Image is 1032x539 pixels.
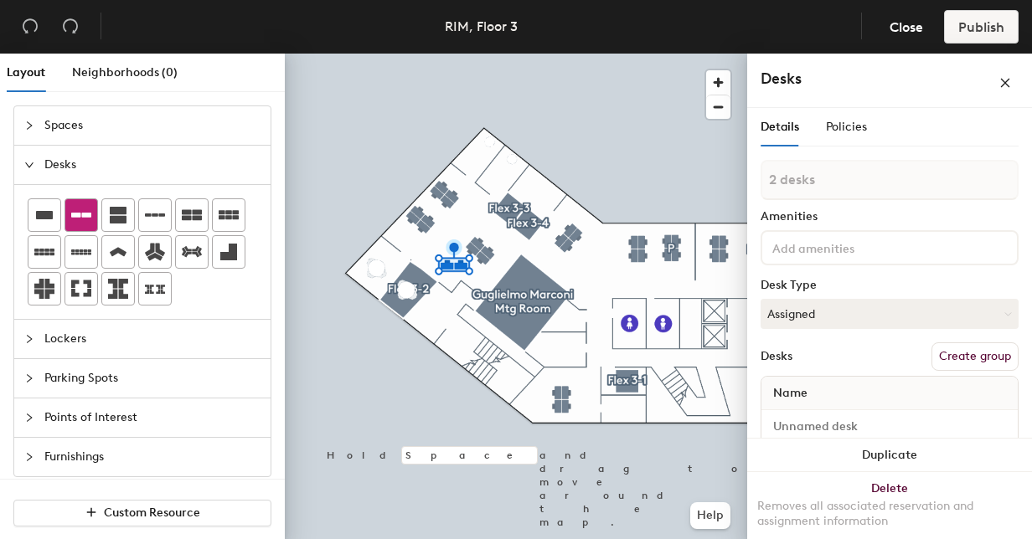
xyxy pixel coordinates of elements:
[999,77,1011,89] span: close
[761,350,792,363] div: Desks
[761,68,945,90] h4: Desks
[44,359,261,398] span: Parking Spots
[445,16,518,37] div: RIM, Floor 3
[690,502,730,529] button: Help
[765,415,1014,439] input: Unnamed desk
[13,500,271,526] button: Custom Resource
[104,506,200,520] span: Custom Resource
[44,320,261,358] span: Lockers
[875,10,937,44] button: Close
[24,334,34,344] span: collapsed
[24,121,34,131] span: collapsed
[761,279,1019,292] div: Desk Type
[944,10,1019,44] button: Publish
[44,146,261,184] span: Desks
[761,299,1019,329] button: Assigned
[44,438,261,476] span: Furnishings
[761,120,799,134] span: Details
[24,413,34,423] span: collapsed
[13,10,47,44] button: Undo (⌘ + Z)
[747,439,1032,472] button: Duplicate
[72,65,178,80] span: Neighborhoods (0)
[24,452,34,462] span: collapsed
[761,210,1019,223] div: Amenities
[44,106,261,145] span: Spaces
[22,18,39,34] span: undo
[890,19,923,35] span: Close
[931,342,1019,371] button: Create group
[757,499,1022,529] div: Removes all associated reservation and assignment information
[769,237,920,257] input: Add amenities
[24,373,34,383] span: collapsed
[826,120,867,134] span: Policies
[24,160,34,170] span: expanded
[54,10,87,44] button: Redo (⌘ + ⇧ + Z)
[7,65,45,80] span: Layout
[44,398,261,437] span: Points of Interest
[765,378,816,408] span: Name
